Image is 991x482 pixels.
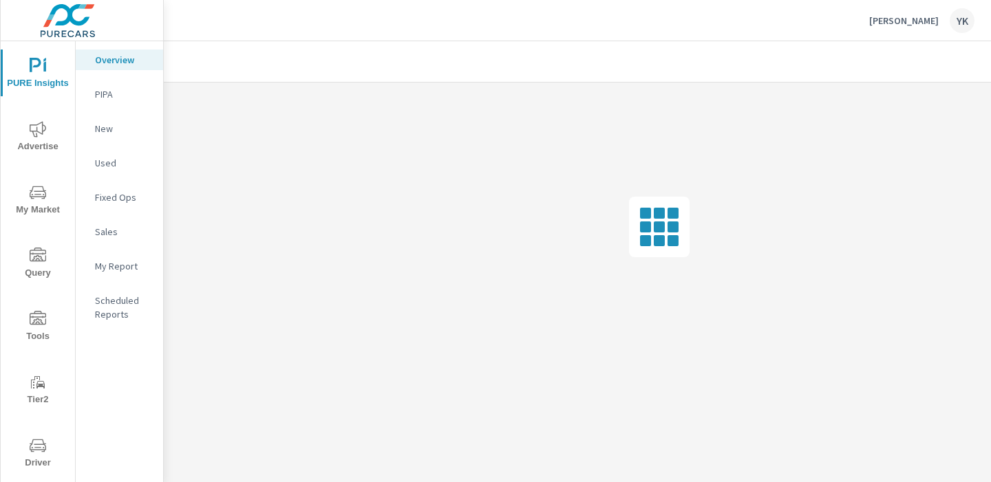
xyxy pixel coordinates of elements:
div: Fixed Ops [76,187,163,208]
p: [PERSON_NAME] [869,14,939,27]
span: PURE Insights [5,58,71,91]
p: Fixed Ops [95,190,152,204]
span: Driver [5,437,71,471]
span: Tools [5,311,71,344]
p: My Report [95,259,152,273]
span: Tier2 [5,374,71,408]
p: PIPA [95,87,152,101]
div: PIPA [76,84,163,105]
p: Sales [95,225,152,239]
div: Overview [76,50,163,70]
p: New [95,122,152,135]
p: Used [95,156,152,170]
div: My Report [76,256,163,276]
div: Used [76,153,163,173]
p: Scheduled Reports [95,294,152,321]
div: Sales [76,221,163,242]
span: My Market [5,184,71,218]
div: New [76,118,163,139]
div: YK [950,8,974,33]
span: Query [5,248,71,281]
span: Advertise [5,121,71,155]
div: Scheduled Reports [76,290,163,325]
p: Overview [95,53,152,67]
